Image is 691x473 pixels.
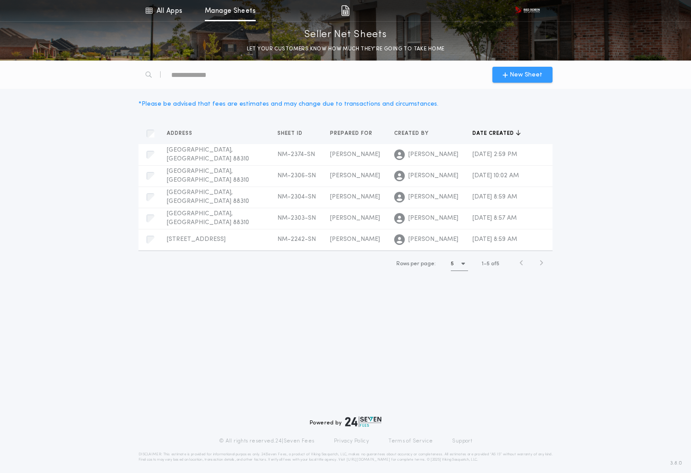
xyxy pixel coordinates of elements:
[472,236,517,243] span: [DATE] 8:59 AM
[491,260,499,268] span: of 5
[277,236,316,243] span: NM-2242-SN
[408,193,458,202] span: [PERSON_NAME]
[330,215,380,221] span: [PERSON_NAME]
[277,151,315,158] span: NM-2374-SN
[277,194,316,200] span: NM-2304-SN
[247,45,445,53] p: LET YOUR CUSTOMERS KNOW HOW MUCH THEY’RE GOING TO TAKE HOME
[167,168,249,183] span: [GEOGRAPHIC_DATA], [GEOGRAPHIC_DATA] 88310
[670,459,682,467] span: 3.8.0
[341,5,349,16] img: img
[330,151,380,158] span: [PERSON_NAME]
[277,129,309,138] button: Sheet ID
[515,6,540,15] img: vs-icon
[451,259,454,268] h1: 5
[451,257,468,271] button: 5
[472,172,519,179] span: [DATE] 10:02 AM
[304,28,387,42] p: Seller Net Sheets
[394,129,435,138] button: Created by
[138,452,553,462] p: DISCLAIMER: This estimate is provided for informational purposes only. 24|Seven Fees, a product o...
[472,130,516,137] span: Date created
[330,236,380,243] span: [PERSON_NAME]
[408,214,458,223] span: [PERSON_NAME]
[472,129,521,138] button: Date created
[277,172,316,179] span: NM-2306-SN
[510,70,542,80] span: New Sheet
[330,172,380,179] span: [PERSON_NAME]
[167,130,194,137] span: Address
[472,215,517,221] span: [DATE] 8:57 AM
[167,147,249,162] span: [GEOGRAPHIC_DATA], [GEOGRAPHIC_DATA] 88310
[346,458,390,462] a: [URL][DOMAIN_NAME]
[394,130,430,137] span: Created by
[408,172,458,180] span: [PERSON_NAME]
[408,235,458,244] span: [PERSON_NAME]
[452,438,472,445] a: Support
[330,130,374,137] span: Prepared for
[472,194,517,200] span: [DATE] 8:59 AM
[310,416,381,427] div: Powered by
[345,416,381,427] img: logo
[330,194,380,200] span: [PERSON_NAME]
[167,210,249,226] span: [GEOGRAPHIC_DATA], [GEOGRAPHIC_DATA] 88310
[334,438,369,445] a: Privacy Policy
[277,130,304,137] span: Sheet ID
[167,189,249,205] span: [GEOGRAPHIC_DATA], [GEOGRAPHIC_DATA] 88310
[388,438,433,445] a: Terms of Service
[219,438,315,445] p: © All rights reserved. 24|Seven Fees
[408,150,458,159] span: [PERSON_NAME]
[167,236,226,243] span: [STREET_ADDRESS]
[167,129,199,138] button: Address
[396,261,436,267] span: Rows per page:
[472,151,517,158] span: [DATE] 2:59 PM
[487,261,490,267] span: 5
[492,67,553,83] button: New Sheet
[482,261,484,267] span: 1
[138,99,438,109] div: * Please be advised that fees are estimates and may change due to transactions and circumstances.
[277,215,316,221] span: NM-2303-SN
